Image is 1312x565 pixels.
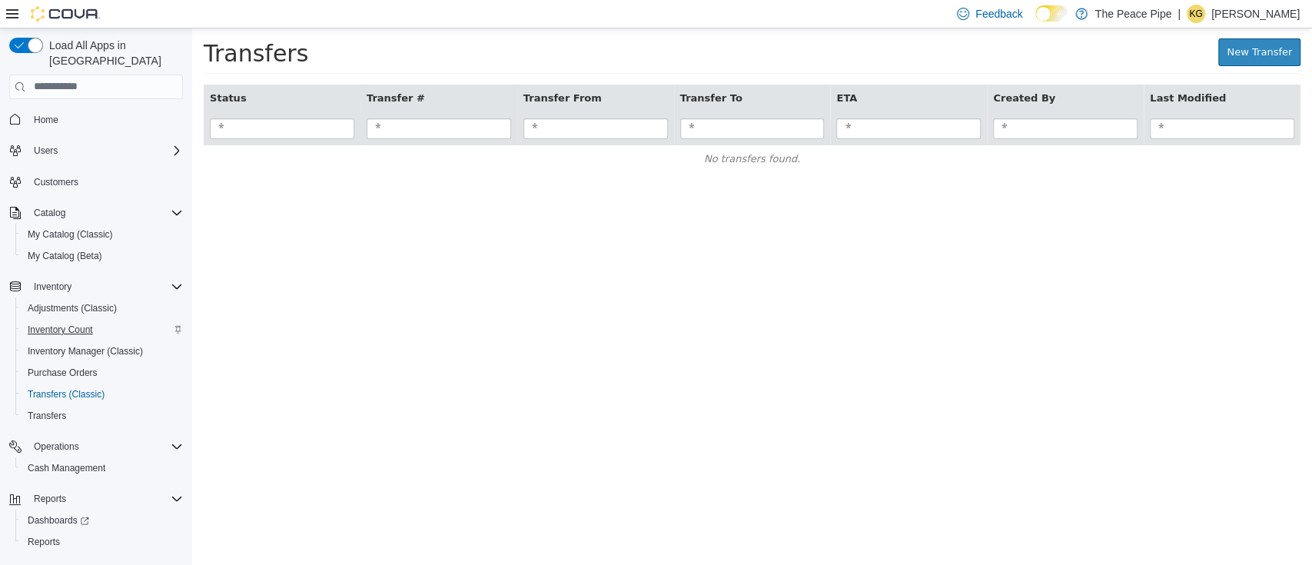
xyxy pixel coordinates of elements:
[15,319,189,341] button: Inventory Count
[28,111,65,129] a: Home
[1177,5,1181,23] p: |
[15,245,189,267] button: My Catalog (Beta)
[22,364,183,382] span: Purchase Orders
[28,410,66,422] span: Transfers
[22,342,183,361] span: Inventory Manager (Classic)
[1035,5,1068,22] input: Dark Mode
[15,531,189,553] button: Reports
[28,141,183,160] span: Users
[15,457,189,479] button: Cash Management
[28,345,143,357] span: Inventory Manager (Classic)
[22,364,104,382] a: Purchase Orders
[28,437,183,456] span: Operations
[488,62,553,78] button: Transfer To
[22,511,183,530] span: Dashboards
[22,385,111,404] a: Transfers (Classic)
[3,202,189,224] button: Catalog
[15,405,189,427] button: Transfers
[22,459,111,477] a: Cash Management
[22,225,119,244] a: My Catalog (Classic)
[34,145,58,157] span: Users
[1026,10,1108,38] a: New Transfer
[1187,5,1205,23] div: Khushi Gajeeban
[22,407,183,425] span: Transfers
[22,299,183,317] span: Adjustments (Classic)
[1095,5,1172,23] p: The Peace Pipe
[3,108,189,131] button: Home
[22,385,183,404] span: Transfers (Classic)
[12,12,116,38] span: Transfers
[28,367,98,379] span: Purchase Orders
[15,341,189,362] button: Inventory Manager (Classic)
[22,533,66,551] a: Reports
[28,204,71,222] button: Catalog
[28,490,183,508] span: Reports
[331,62,413,78] button: Transfer From
[31,6,100,22] img: Cova
[28,250,102,262] span: My Catalog (Beta)
[34,114,58,126] span: Home
[22,459,183,477] span: Cash Management
[3,171,189,193] button: Customers
[28,490,72,508] button: Reports
[28,173,85,191] a: Customers
[34,176,78,188] span: Customers
[28,536,60,548] span: Reports
[28,141,64,160] button: Users
[3,140,189,161] button: Users
[15,297,189,319] button: Adjustments (Classic)
[28,172,183,191] span: Customers
[18,62,57,78] button: Status
[28,278,183,296] span: Inventory
[975,6,1022,22] span: Feedback
[3,436,189,457] button: Operations
[512,125,608,136] span: No transfers found.
[1189,5,1202,23] span: KG
[1211,5,1300,23] p: [PERSON_NAME]
[22,247,183,265] span: My Catalog (Beta)
[34,493,66,505] span: Reports
[15,510,189,531] a: Dashboards
[3,488,189,510] button: Reports
[22,533,183,551] span: Reports
[15,384,189,405] button: Transfers (Classic)
[43,38,183,68] span: Load All Apps in [GEOGRAPHIC_DATA]
[15,224,189,245] button: My Catalog (Classic)
[28,462,105,474] span: Cash Management
[644,62,668,78] button: ETA
[22,247,108,265] a: My Catalog (Beta)
[15,362,189,384] button: Purchase Orders
[28,388,105,400] span: Transfers (Classic)
[34,281,71,293] span: Inventory
[22,511,95,530] a: Dashboards
[28,228,113,241] span: My Catalog (Classic)
[174,62,236,78] button: Transfer #
[28,324,93,336] span: Inventory Count
[801,62,866,78] button: Created By
[22,299,123,317] a: Adjustments (Classic)
[34,440,79,453] span: Operations
[28,437,85,456] button: Operations
[28,514,89,527] span: Dashboards
[28,302,117,314] span: Adjustments (Classic)
[34,207,65,219] span: Catalog
[22,321,99,339] a: Inventory Count
[22,407,72,425] a: Transfers
[3,276,189,297] button: Inventory
[28,110,183,129] span: Home
[22,225,183,244] span: My Catalog (Classic)
[28,278,78,296] button: Inventory
[22,342,149,361] a: Inventory Manager (Classic)
[22,321,183,339] span: Inventory Count
[958,62,1037,78] button: Last Modified
[28,204,183,222] span: Catalog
